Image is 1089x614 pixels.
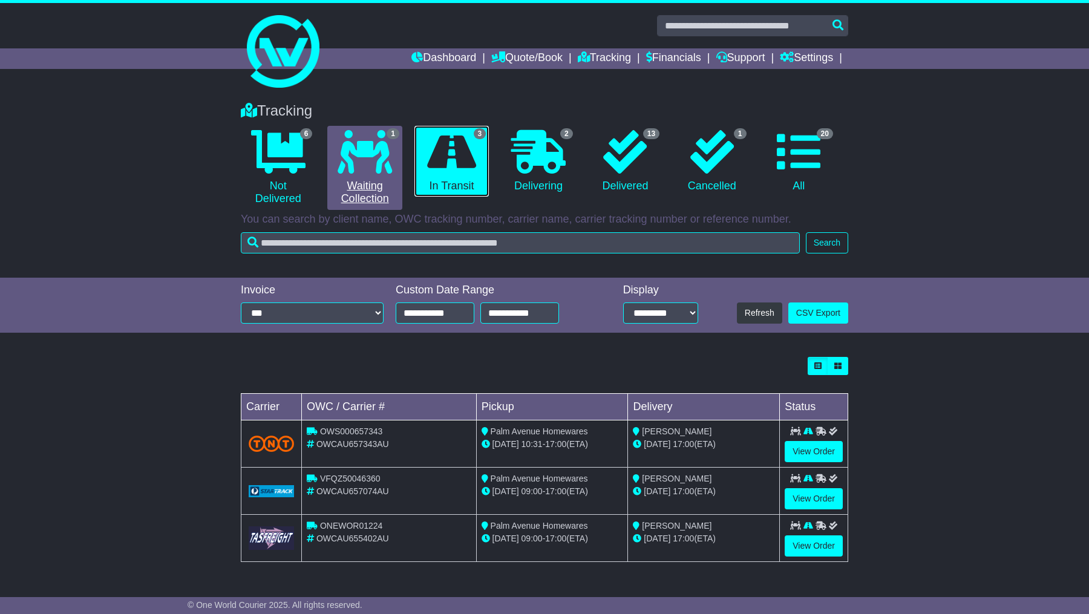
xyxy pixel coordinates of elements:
span: 17:00 [673,439,694,449]
span: 10:31 [522,439,543,449]
span: ONEWOR01224 [320,521,382,531]
a: 1 Waiting Collection [327,126,402,210]
a: 3 In Transit [414,126,489,197]
span: 1 [734,128,747,139]
span: Palm Avenue Homewares [491,521,588,531]
span: 20 [817,128,833,139]
a: Settings [780,48,833,69]
div: (ETA) [633,532,774,545]
td: Pickup [476,394,628,420]
span: 2 [560,128,573,139]
span: 13 [643,128,659,139]
span: 09:00 [522,486,543,496]
span: [DATE] [492,486,519,496]
span: 1 [387,128,399,139]
span: VFQZ50046360 [320,474,381,483]
span: [PERSON_NAME] [642,521,711,531]
p: You can search by client name, OWC tracking number, carrier name, carrier tracking number or refe... [241,213,848,226]
a: 6 Not Delivered [241,126,315,210]
a: Quote/Book [491,48,563,69]
div: Custom Date Range [396,284,590,297]
span: 17:00 [673,486,694,496]
span: Palm Avenue Homewares [491,474,588,483]
button: Refresh [737,302,782,324]
span: [DATE] [492,534,519,543]
div: Invoice [241,284,384,297]
span: OWCAU655402AU [316,534,389,543]
span: OWS000657343 [320,426,383,436]
span: 6 [300,128,313,139]
span: [PERSON_NAME] [642,426,711,436]
a: CSV Export [788,302,848,324]
span: [DATE] [644,486,670,496]
span: 17:00 [545,534,566,543]
div: Display [623,284,698,297]
a: View Order [785,535,843,557]
span: 17:00 [545,439,566,449]
a: Financials [646,48,701,69]
a: View Order [785,441,843,462]
span: [PERSON_NAME] [642,474,711,483]
img: TNT_Domestic.png [249,436,294,452]
span: 17:00 [545,486,566,496]
div: - (ETA) [482,438,623,451]
span: OWCAU657074AU [316,486,389,496]
span: [DATE] [644,534,670,543]
span: OWCAU657343AU [316,439,389,449]
td: Delivery [628,394,780,420]
span: 3 [474,128,486,139]
img: GetCarrierServiceLogo [249,485,294,497]
div: - (ETA) [482,485,623,498]
span: 17:00 [673,534,694,543]
a: 2 Delivering [501,126,575,197]
img: GetCarrierServiceLogo [249,526,294,550]
span: [DATE] [492,439,519,449]
a: View Order [785,488,843,509]
a: 20 All [762,126,836,197]
td: Status [780,394,848,420]
a: Tracking [578,48,631,69]
div: (ETA) [633,438,774,451]
span: [DATE] [644,439,670,449]
span: Palm Avenue Homewares [491,426,588,436]
a: 1 Cancelled [675,126,749,197]
td: Carrier [241,394,302,420]
div: - (ETA) [482,532,623,545]
div: Tracking [235,102,854,120]
a: 13 Delivered [588,126,662,197]
button: Search [806,232,848,253]
span: © One World Courier 2025. All rights reserved. [188,600,362,610]
td: OWC / Carrier # [302,394,477,420]
span: 09:00 [522,534,543,543]
div: (ETA) [633,485,774,498]
a: Dashboard [411,48,476,69]
a: Support [716,48,765,69]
